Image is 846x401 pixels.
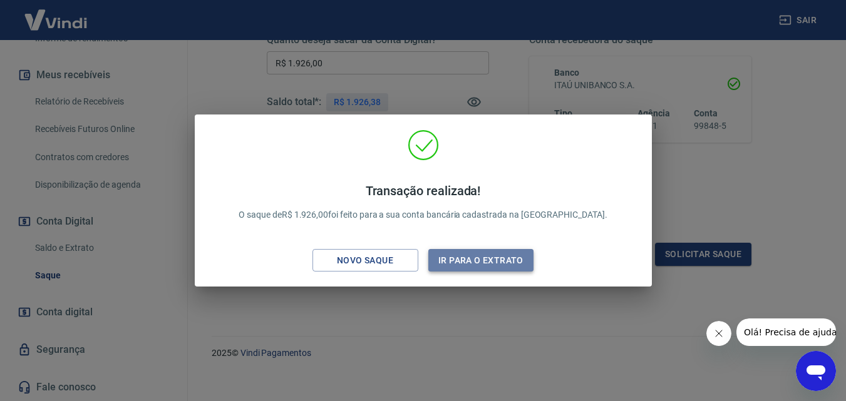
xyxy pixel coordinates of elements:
button: Novo saque [312,249,418,272]
iframe: Fechar mensagem [706,321,731,346]
h4: Transação realizada! [239,183,607,198]
iframe: Botão para abrir a janela de mensagens [796,351,836,391]
button: Ir para o extrato [428,249,534,272]
span: Olá! Precisa de ajuda? [8,9,105,19]
div: Novo saque [322,253,408,268]
p: O saque de R$ 1.926,00 foi feito para a sua conta bancária cadastrada na [GEOGRAPHIC_DATA]. [239,183,607,221]
iframe: Mensagem da empresa [736,318,836,346]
